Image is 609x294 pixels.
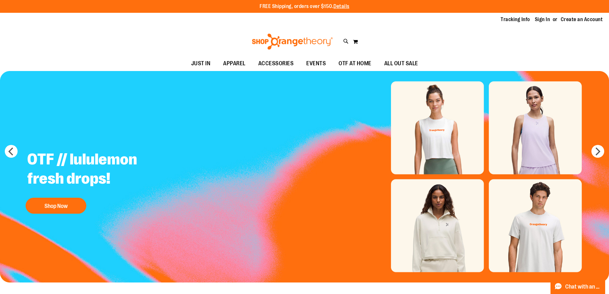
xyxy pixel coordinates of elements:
span: Chat with an Expert [565,284,601,290]
a: Tracking Info [501,16,530,23]
a: Details [333,4,349,9]
span: ALL OUT SALE [384,56,418,71]
h2: OTF // lululemon fresh drops! [22,145,181,195]
a: Create an Account [561,16,603,23]
button: next [591,145,604,158]
a: Sign In [535,16,550,23]
p: FREE Shipping, orders over $150. [260,3,349,10]
span: APPAREL [223,56,246,71]
button: Chat with an Expert [550,279,605,294]
span: OTF AT HOME [339,56,371,71]
span: ACCESSORIES [258,56,294,71]
img: Shop Orangetheory [251,34,334,50]
button: Shop Now [26,198,86,214]
span: JUST IN [191,56,211,71]
a: OTF // lululemon fresh drops! Shop Now [22,145,181,217]
button: prev [5,145,18,158]
span: EVENTS [306,56,326,71]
